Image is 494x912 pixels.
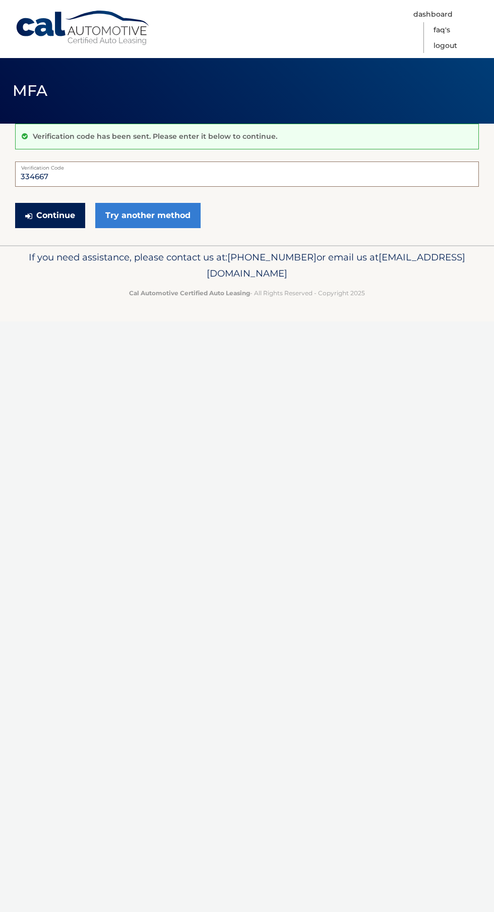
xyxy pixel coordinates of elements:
span: MFA [13,81,48,100]
span: [EMAIL_ADDRESS][DOMAIN_NAME] [207,251,465,279]
p: If you need assistance, please contact us at: or email us at [15,249,479,282]
p: - All Rights Reserved - Copyright 2025 [15,288,479,298]
a: Logout [434,38,457,53]
a: Try another method [95,203,201,228]
span: [PHONE_NUMBER] [227,251,317,263]
a: Cal Automotive [15,10,151,46]
strong: Cal Automotive Certified Auto Leasing [129,289,250,297]
label: Verification Code [15,162,479,170]
a: FAQ's [434,22,450,38]
button: Continue [15,203,85,228]
p: Verification code has been sent. Please enter it below to continue. [33,132,277,141]
input: Verification Code [15,162,479,187]
a: Dashboard [413,7,453,22]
